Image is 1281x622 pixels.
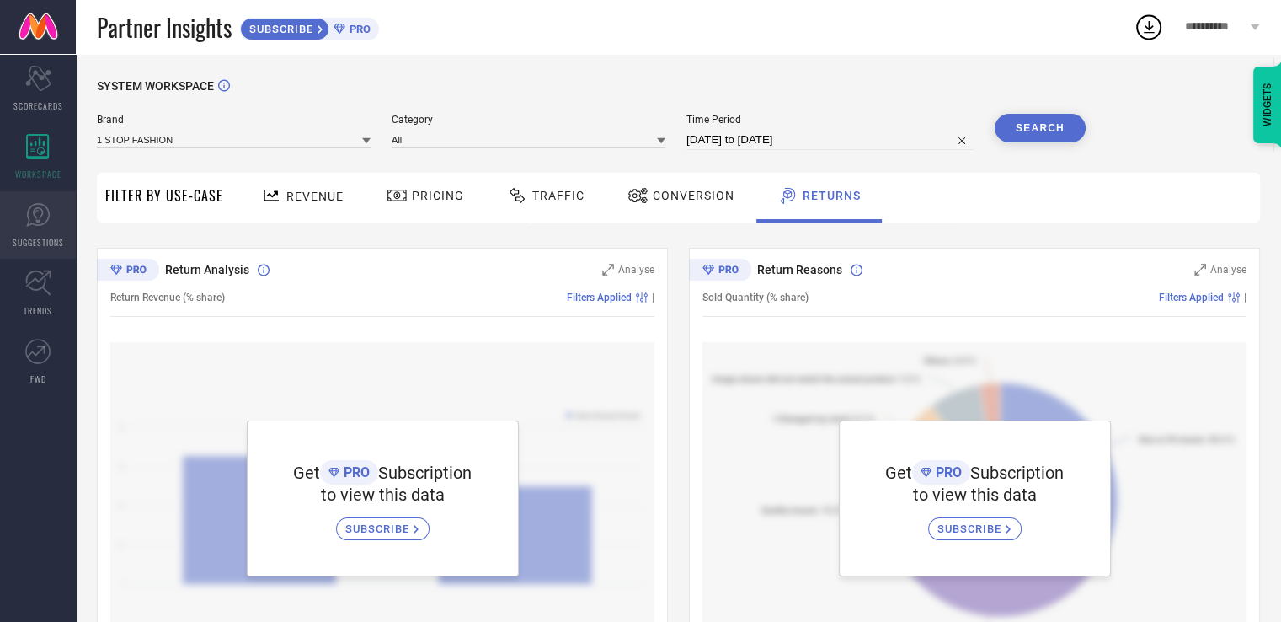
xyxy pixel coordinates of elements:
span: Return Revenue (% share) [110,292,225,303]
span: | [1244,292,1246,303]
div: Premium [97,259,159,284]
a: SUBSCRIBEPRO [240,13,379,40]
a: SUBSCRIBE [928,505,1022,540]
span: Get [293,463,320,483]
span: PRO [931,464,962,480]
svg: Zoom [1194,264,1206,276]
span: | [652,292,654,303]
span: Sold Quantity (% share) [702,292,809,303]
span: SUBSCRIBE [937,523,1006,535]
input: Select time period [686,130,974,150]
span: Filters Applied [1159,292,1224,303]
span: Get [885,463,912,483]
span: SUGGESTIONS [13,236,64,249]
div: Premium [689,259,751,284]
span: WORKSPACE [15,168,61,180]
span: Revenue [286,190,344,203]
span: Traffic [532,189,584,202]
span: Subscription [970,463,1064,483]
span: Partner Insights [97,10,232,45]
svg: Zoom [602,264,614,276]
span: Return Reasons [757,263,842,276]
span: Analyse [1210,264,1246,276]
span: Category [392,114,665,126]
span: Conversion [653,189,734,202]
span: PRO [339,464,370,480]
span: SUBSCRIBE [345,523,414,535]
span: Returns [803,189,861,202]
span: TRENDS [24,304,52,317]
span: Analyse [618,264,654,276]
span: Filters Applied [567,292,632,303]
span: Brand [97,114,371,126]
div: Open download list [1134,12,1164,42]
span: FWD [30,373,46,385]
span: SYSTEM WORKSPACE [97,79,214,93]
span: Return Analysis [165,263,249,276]
span: Subscription [378,463,472,483]
span: to view this data [913,485,1037,505]
span: SCORECARDS [13,99,63,112]
button: Search [995,114,1086,142]
a: SUBSCRIBE [336,505,430,540]
span: PRO [345,23,371,35]
span: Time Period [686,114,974,126]
span: Pricing [412,189,464,202]
span: Filter By Use-Case [105,185,223,206]
span: to view this data [321,485,445,505]
span: SUBSCRIBE [241,23,318,35]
